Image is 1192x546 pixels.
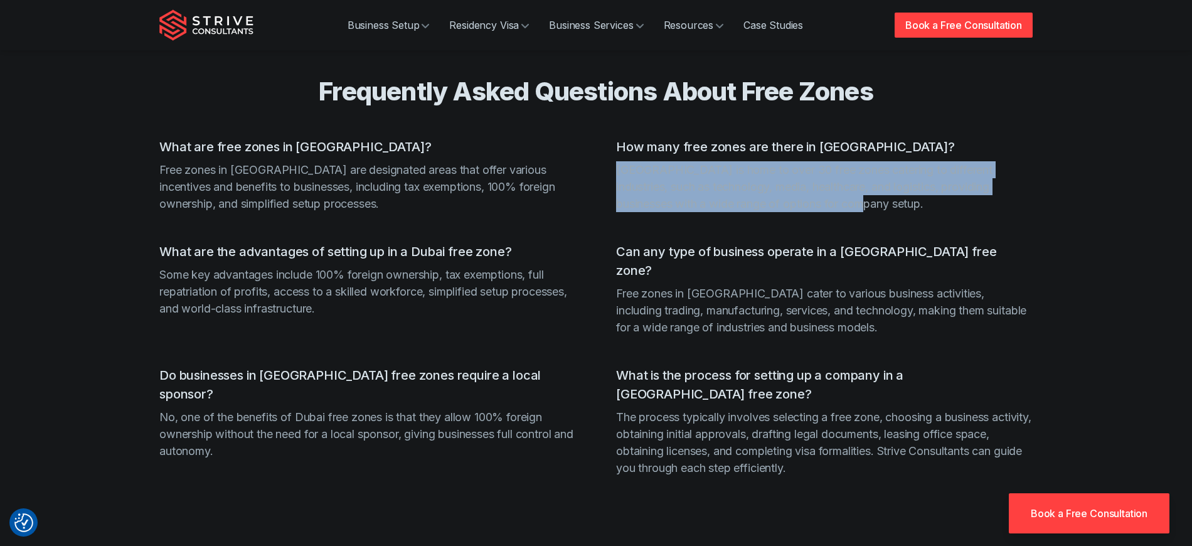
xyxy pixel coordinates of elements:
p: Free zones in [GEOGRAPHIC_DATA] cater to various business activities, including trading, manufact... [616,285,1033,336]
a: Book a Free Consultation [1009,493,1169,533]
img: Strive Consultants [159,9,253,41]
h3: What is the process for setting up a company in a [GEOGRAPHIC_DATA] free zone? [616,366,1033,404]
a: Business Setup [338,13,440,38]
h2: Frequently Asked Questions About Free Zones [194,76,998,107]
a: Business Services [539,13,653,38]
p: No, one of the benefits of Dubai free zones is that they allow 100% foreign ownership without the... [159,409,576,459]
a: Case Studies [733,13,813,38]
p: Some key advantages include 100% foreign ownership, tax exemptions, full repatriation of profits,... [159,266,576,317]
h3: How many free zones are there in [GEOGRAPHIC_DATA]? [616,137,1033,156]
a: Book a Free Consultation [895,13,1033,38]
p: [GEOGRAPHIC_DATA] is home to over 30 free zones catering to different industries, such as technol... [616,161,1033,212]
button: Consent Preferences [14,513,33,532]
h3: Do businesses in [GEOGRAPHIC_DATA] free zones require a local sponsor? [159,366,576,404]
p: The process typically involves selecting a free zone, choosing a business activity, obtaining ini... [616,409,1033,476]
h3: Can any type of business operate in a [GEOGRAPHIC_DATA] free zone? [616,242,1033,280]
p: Free zones in [GEOGRAPHIC_DATA] are designated areas that offer various incentives and benefits t... [159,161,576,212]
h3: What are the advantages of setting up in a Dubai free zone? [159,242,576,261]
h3: What are free zones in [GEOGRAPHIC_DATA]? [159,137,576,156]
img: Revisit consent button [14,513,33,532]
a: Residency Visa [439,13,539,38]
a: Resources [654,13,734,38]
